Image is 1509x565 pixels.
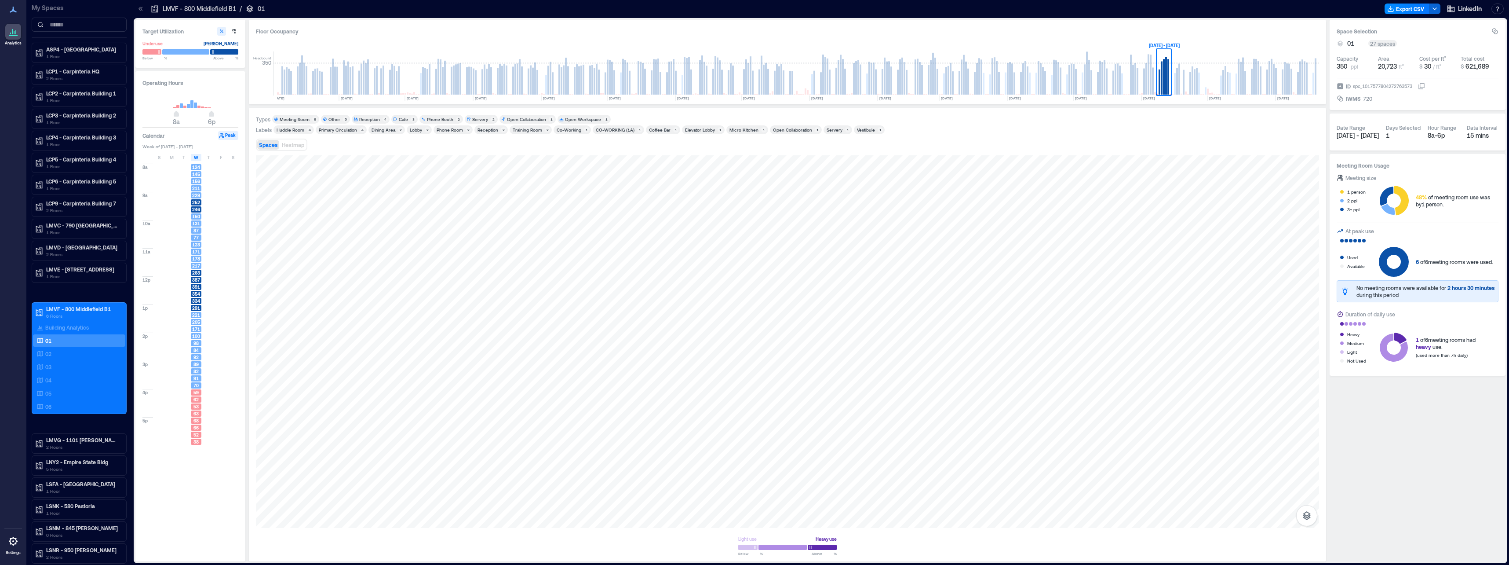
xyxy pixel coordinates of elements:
[1428,124,1456,131] div: Hour Range
[192,305,200,311] span: 291
[1346,94,1361,103] span: IWMS
[280,116,310,122] div: Meeting Room
[46,68,120,75] p: LCP1 - Carpinteria HQ
[513,127,542,133] div: Training Room
[1386,131,1421,140] div: 1
[815,127,820,132] div: 1
[192,277,200,283] span: 387
[1416,344,1431,350] span: heavy
[46,229,120,236] p: 1 Floor
[213,55,238,61] span: Above %
[46,141,120,148] p: 1 Floor
[1385,4,1429,14] button: Export CSV
[1337,55,1358,62] div: Capacity
[1362,94,1373,103] div: 720
[46,525,120,532] p: LSNM - 845 [PERSON_NAME]
[466,127,471,132] div: 2
[1347,196,1357,205] div: 2 ppl
[46,200,120,207] p: LCP9 - Carpinteria Building 7
[1347,348,1357,356] div: Light
[46,119,120,126] p: 1 Floor
[46,90,120,97] p: LCP2 - Carpinteria Building 1
[46,305,120,312] p: LMVF - 800 Middlefield B1
[1399,63,1404,70] span: ft²
[193,227,199,234] span: 87
[1347,262,1365,271] div: Available
[220,154,222,161] span: F
[46,266,120,273] p: LMVE - [STREET_ADDRESS]
[192,333,200,339] span: 100
[193,368,199,374] span: 82
[1418,83,1425,90] button: IDspc_1017577804272763573
[192,206,200,213] span: 246
[878,127,883,132] div: 1
[437,127,463,133] div: Phone Room
[192,284,200,290] span: 391
[1419,63,1422,70] span: $
[142,39,163,48] div: Underuse
[1347,330,1360,339] div: Heavy
[343,117,348,122] div: 5
[273,96,284,100] text: [DATE]
[192,263,200,269] span: 217
[193,235,199,241] span: 77
[410,127,422,133] div: Lobby
[319,127,357,133] div: Primary Circulation
[399,116,408,122] div: Cafe
[1424,62,1431,70] span: 30
[360,127,365,132] div: 4
[604,117,609,122] div: 1
[232,154,234,161] span: S
[941,96,953,100] text: [DATE]
[557,127,581,133] div: Co-Working
[5,40,22,46] p: Analytics
[372,127,395,133] div: Dining Area
[46,112,120,119] p: LCP3 - Carpinteria Building 2
[46,459,120,466] p: LNY2 - Empire State Bldg
[45,377,51,384] p: 04
[1386,124,1421,131] div: Days Selected
[312,117,317,122] div: 6
[142,277,150,283] span: 12p
[192,319,200,325] span: 205
[46,273,120,280] p: 1 Floor
[46,178,120,185] p: LCP6 - Carpinteria Building 5
[507,116,546,122] div: Open Collaboration
[192,199,200,205] span: 252
[192,178,200,184] span: 156
[1419,55,1446,62] div: Cost per ft²
[1337,161,1498,170] h3: Meeting Room Usage
[193,340,199,346] span: 98
[609,96,621,100] text: [DATE]
[1416,259,1419,265] span: 6
[46,244,120,251] p: LMVD - [GEOGRAPHIC_DATA]
[193,361,199,367] span: 89
[398,127,403,132] div: 2
[1444,2,1484,16] button: LinkedIn
[1337,27,1491,36] h3: Space Selection
[277,127,304,133] div: Huddle Room
[2,21,24,48] a: Analytics
[1337,124,1365,131] div: Date Range
[46,547,120,554] p: LSNR - 950 [PERSON_NAME]
[46,444,120,451] p: 2 Floors
[192,171,200,177] span: 145
[280,140,306,150] button: Heatmap
[685,127,715,133] div: Elevator Lobby
[1416,194,1427,200] span: 48%
[46,251,120,258] p: 2 Floors
[341,96,353,100] text: [DATE]
[46,134,120,141] p: LCP4 - Carpinteria Building 3
[718,127,723,132] div: 1
[407,96,419,100] text: [DATE]
[1416,337,1419,343] span: 1
[738,551,763,556] span: Below %
[46,185,120,192] p: 1 Floor
[1347,253,1358,262] div: Used
[383,117,388,122] div: 4
[46,532,120,539] p: 0 Floors
[192,185,200,191] span: 211
[256,126,272,133] div: Labels
[1347,339,1364,348] div: Medium
[142,143,238,150] span: Week of [DATE] - [DATE]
